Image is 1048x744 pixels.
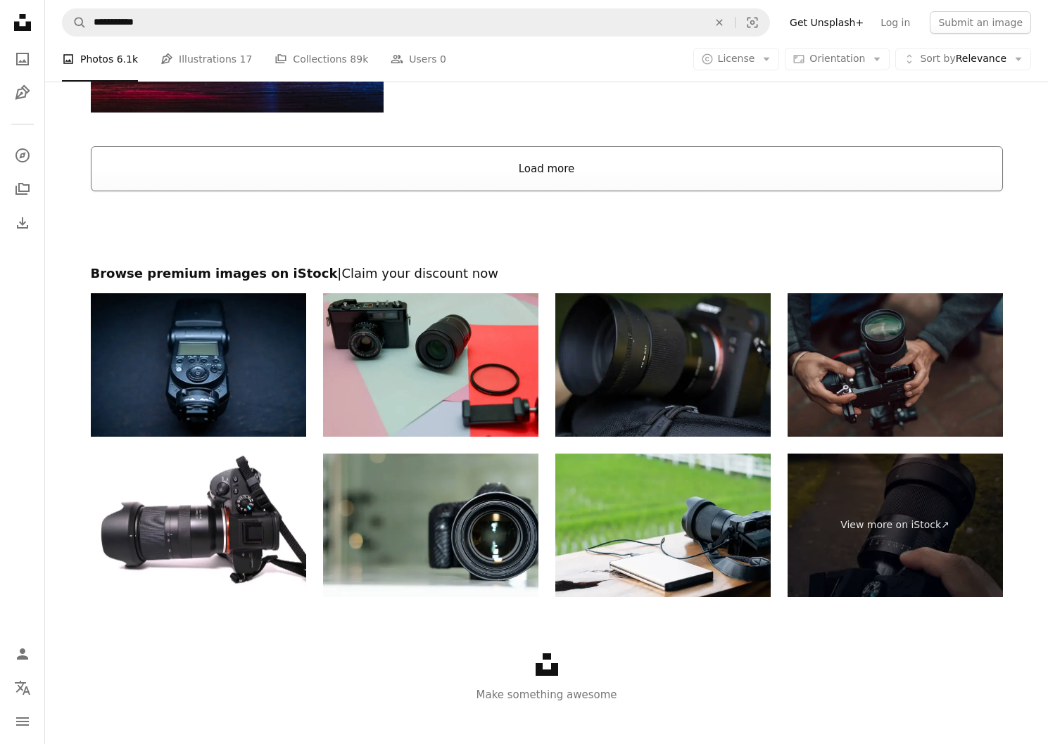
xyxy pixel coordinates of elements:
button: License [693,48,780,70]
span: 89k [350,51,368,67]
a: Collections 89k [274,37,368,82]
button: Sort byRelevance [895,48,1031,70]
img: Sony A7riii with Tamron 28-75mm F/2.8 Lens [91,454,306,597]
a: Illustrations 17 [160,37,252,82]
img: Photo flash for Sony [91,293,306,437]
button: Visual search [736,9,769,36]
button: Load more [91,146,1003,191]
button: Menu [8,707,37,736]
a: Log in / Sign up [8,640,37,668]
span: 0 [440,51,446,67]
p: Make something awesome [45,686,1048,703]
a: Collections [8,175,37,203]
a: Get Unsplash+ [781,11,872,34]
img: Photographer adjusting a Sony DLSR Mirrorless camera mounted on a Ronin S Gimbal on a sidewalk [788,293,1003,437]
span: Sort by [920,53,955,64]
span: Orientation [809,53,865,64]
img: A digital camera charging a power bank that sits on the table and looks out into the field. [555,454,771,597]
a: Illustrations [8,79,37,107]
img: Sony a7iii mirrorless camera and sigma lens [555,293,771,437]
button: Clear [704,9,735,36]
button: Search Unsplash [63,9,87,36]
form: Find visuals sitewide [62,8,770,37]
img: camera and flash on a colored background the concept of the photographer [323,293,538,437]
img: Front view of the camera placed on the table [323,454,538,597]
a: Explore [8,141,37,169]
a: Log in [872,11,918,34]
a: Users 0 [391,37,446,82]
span: 17 [240,51,253,67]
span: | Claim your discount now [337,266,498,281]
button: Submit an image [930,11,1031,34]
a: Photos [8,45,37,73]
a: Home — Unsplash [8,8,37,39]
button: Language [8,674,37,702]
a: View more on iStock↗ [788,454,1003,597]
a: Download History [8,209,37,237]
span: Relevance [920,52,1006,66]
span: License [718,53,755,64]
h2: Browse premium images on iStock [91,265,1003,282]
button: Orientation [785,48,890,70]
